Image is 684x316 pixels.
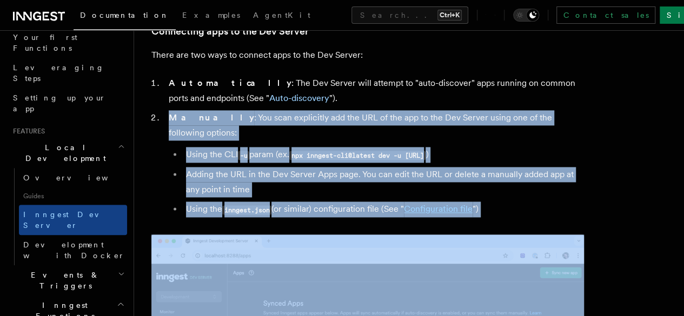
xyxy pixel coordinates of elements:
[151,24,309,39] a: Connecting apps to the Dev Server
[23,173,135,182] span: Overview
[13,63,104,83] span: Leveraging Steps
[222,205,271,214] code: inngest.json
[19,205,127,235] a: Inngest Dev Server
[238,151,249,160] code: -u
[183,167,584,197] li: Adding the URL in the Dev Server Apps page. You can edit the URL or delete a manually added app a...
[9,138,127,168] button: Local Development
[9,142,118,164] span: Local Development
[9,265,127,295] button: Events & Triggers
[80,11,169,19] span: Documentation
[9,270,118,291] span: Events & Triggers
[23,210,116,230] span: Inngest Dev Server
[176,3,247,29] a: Examples
[165,76,584,106] li: : The Dev Server will attempt to "auto-discover" apps running on common ports and endpoints (See ...
[513,9,539,22] button: Toggle dark mode
[13,93,106,113] span: Setting up your app
[23,240,125,260] span: Development with Docker
[247,3,317,29] a: AgentKit
[182,11,240,19] span: Examples
[74,3,176,30] a: Documentation
[289,151,426,160] code: npx inngest-cli@latest dev -u [URL]
[437,10,462,21] kbd: Ctrl+K
[183,201,584,217] li: Using the (or similar) configuration file (See " ")
[9,88,127,118] a: Setting up your app
[253,11,310,19] span: AgentKit
[19,168,127,187] a: Overview
[351,6,468,24] button: Search...Ctrl+K
[9,28,127,58] a: Your first Functions
[13,33,77,52] span: Your first Functions
[183,147,584,163] li: Using the CLI param (ex. )
[269,93,329,103] a: Auto-discovery
[19,187,127,205] span: Guides
[9,168,127,265] div: Local Development
[9,127,45,136] span: Features
[169,112,254,123] strong: Manually
[404,204,473,214] a: Configuration file
[556,6,655,24] a: Contact sales
[9,58,127,88] a: Leveraging Steps
[169,78,291,88] strong: Automatically
[151,48,584,63] p: There are two ways to connect apps to the Dev Server:
[165,110,584,217] li: : You scan explicitly add the URL of the app to the Dev Server using one of the following options:
[19,235,127,265] a: Development with Docker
